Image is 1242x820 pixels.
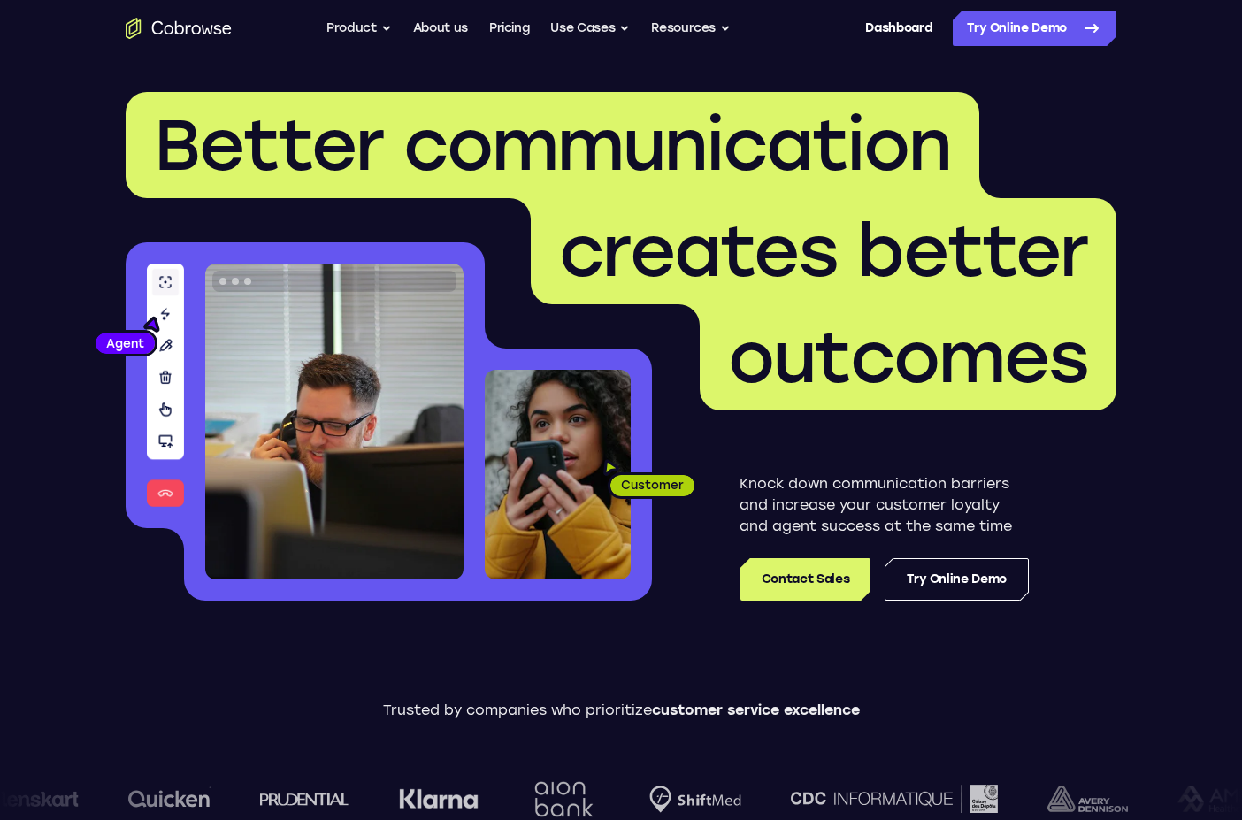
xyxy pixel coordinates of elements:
span: creates better [559,209,1088,294]
a: Contact Sales [740,558,870,601]
p: Knock down communication barriers and increase your customer loyalty and agent success at the sam... [740,473,1029,537]
img: A customer support agent talking on the phone [205,264,464,579]
button: Use Cases [550,11,630,46]
a: Pricing [489,11,530,46]
img: A customer holding their phone [485,370,631,579]
span: Better communication [154,103,951,188]
a: About us [413,11,468,46]
button: Product [326,11,392,46]
span: outcomes [728,315,1088,400]
a: Try Online Demo [953,11,1116,46]
button: Resources [651,11,731,46]
a: Dashboard [865,11,931,46]
img: Shiftmed [645,786,737,813]
img: CDC Informatique [786,785,993,812]
img: Klarna [395,788,474,809]
a: Go to the home page [126,18,232,39]
a: Try Online Demo [885,558,1029,601]
img: prudential [256,792,345,806]
span: customer service excellence [652,701,860,718]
